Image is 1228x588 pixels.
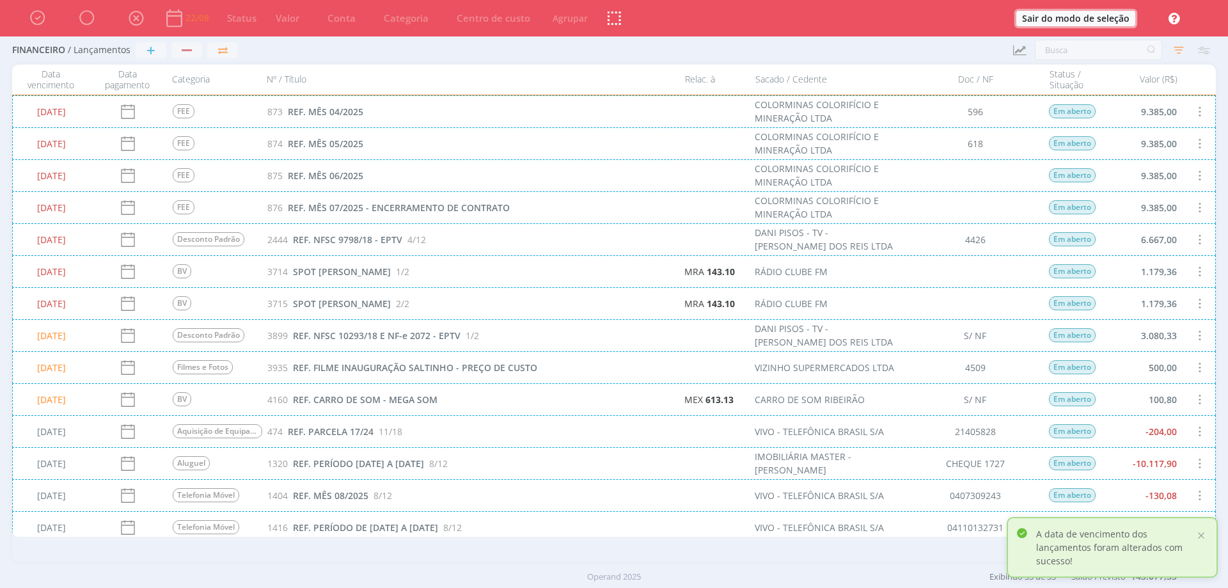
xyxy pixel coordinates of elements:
[989,571,1056,582] span: Exibindo 35 de 35
[1016,11,1135,26] button: Sair do modo de seleção
[1036,527,1195,568] p: A data de vencimento dos lançamentos foram alterados com sucesso!
[136,42,166,58] button: +
[267,74,306,85] span: Nº / Título
[146,42,155,58] span: +
[68,45,130,56] span: / Lançamentos
[1107,68,1184,91] div: Valor (R$)
[749,68,909,91] div: Sacado / Cedente
[909,68,1043,91] div: Doc / NF
[679,68,749,91] div: Relac. à
[12,68,89,91] div: Data vencimento
[1035,40,1162,60] input: Busca
[89,68,166,91] div: Data pagamento
[1043,68,1107,91] div: Status / Situação
[166,68,262,91] div: Categoria
[12,45,65,56] span: Financeiro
